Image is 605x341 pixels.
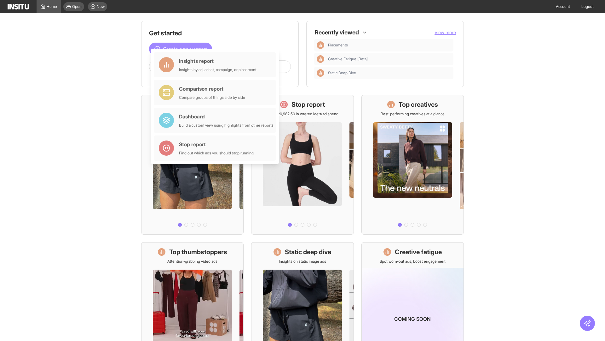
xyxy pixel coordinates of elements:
div: Comparison report [179,85,245,93]
span: Creative Fatigue [Beta] [328,57,368,62]
span: View more [435,30,456,35]
div: Insights [317,41,324,49]
p: Best-performing creatives at a glance [381,111,445,117]
h1: Top creatives [399,100,438,109]
h1: Top thumbstoppers [169,248,227,256]
h1: Stop report [291,100,325,109]
span: Create a new report [163,45,207,53]
a: Stop reportSave £20,982.50 in wasted Meta ad spend [251,95,354,235]
span: Static Deep Dive [328,70,451,75]
span: New [97,4,105,9]
div: Insights [317,69,324,77]
span: Static Deep Dive [328,70,356,75]
a: What's live nowSee all active ads instantly [141,95,244,235]
span: Home [47,4,57,9]
p: Attention-grabbing video ads [167,259,217,264]
span: Placements [328,43,451,48]
p: Insights on static image ads [279,259,326,264]
span: Open [72,4,82,9]
div: Compare groups of things side by side [179,95,245,100]
div: Insights report [179,57,256,65]
span: Placements [328,43,348,48]
div: Find out which ads you should stop running [179,151,254,156]
a: Top creativesBest-performing creatives at a glance [361,95,464,235]
div: Insights [317,55,324,63]
h1: Static deep dive [285,248,331,256]
div: Stop report [179,141,254,148]
button: View more [435,29,456,36]
h1: Get started [149,29,291,38]
div: Build a custom view using highlights from other reports [179,123,274,128]
div: Insights by ad, adset, campaign, or placement [179,67,256,72]
button: Create a new report [149,43,212,55]
span: Creative Fatigue [Beta] [328,57,451,62]
div: Dashboard [179,113,274,120]
img: Logo [8,4,29,9]
p: Save £20,982.50 in wasted Meta ad spend [266,111,338,117]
